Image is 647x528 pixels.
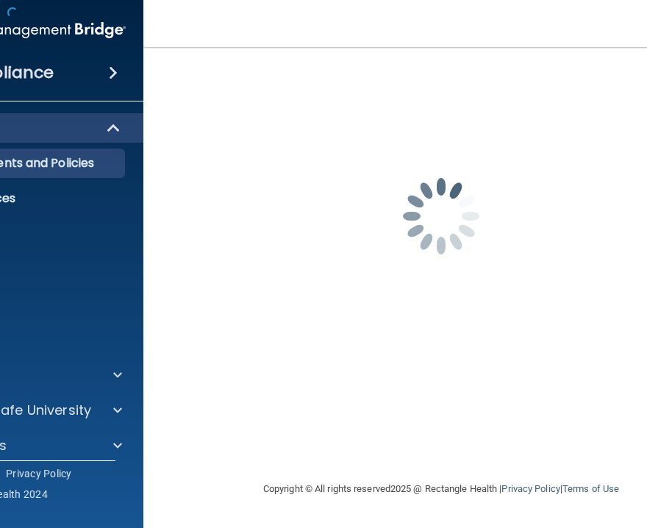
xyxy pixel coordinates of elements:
iframe: Drift Widget Chat Controller [393,440,629,499]
a: Privacy Policy [6,466,72,481]
img: spinner.e123f6fc.gif [368,143,515,290]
